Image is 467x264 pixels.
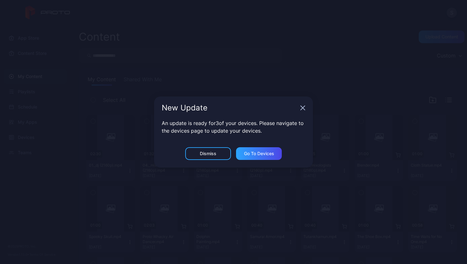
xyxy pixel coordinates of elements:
div: New Update [162,104,298,112]
p: An update is ready for 3 of your devices. Please navigate to the devices page to update your devi... [162,119,305,135]
div: Go to devices [244,151,274,156]
div: Dismiss [200,151,216,156]
button: Dismiss [185,147,231,160]
button: Go to devices [236,147,282,160]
